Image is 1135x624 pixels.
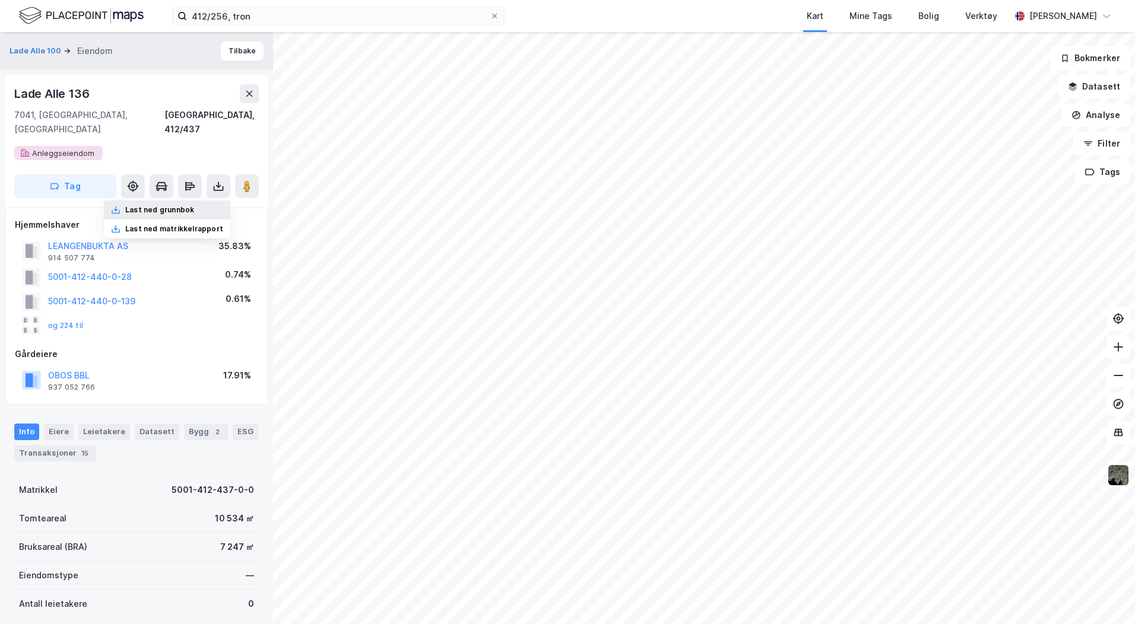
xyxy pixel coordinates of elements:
div: Bygg [184,424,228,440]
div: — [246,568,254,582]
div: Bolig [918,9,939,23]
div: Leietakere [78,424,130,440]
button: Datasett [1058,75,1130,98]
div: 35.83% [218,239,251,253]
div: Info [14,424,39,440]
img: logo.f888ab2527a4732fd821a326f86c7f29.svg [19,5,144,26]
img: 9k= [1107,464,1130,486]
button: Lade Alle 100 [9,45,64,57]
button: Tags [1075,160,1130,184]
div: Verktøy [965,9,997,23]
button: Tilbake [221,42,264,61]
div: Mine Tags [849,9,892,23]
div: Transaksjoner [14,445,96,461]
div: Eiendomstype [19,568,78,582]
div: 10 534 ㎡ [215,511,254,526]
div: 7 247 ㎡ [220,540,254,554]
iframe: Chat Widget [1076,567,1135,624]
div: Eiere [44,424,74,440]
div: Lade Alle 136 [14,84,91,103]
button: Filter [1073,132,1130,155]
div: 914 507 774 [48,253,95,263]
div: Tomteareal [19,511,66,526]
div: Datasett [135,424,179,440]
button: Analyse [1061,103,1130,127]
div: Bruksareal (BRA) [19,540,87,554]
div: 7041, [GEOGRAPHIC_DATA], [GEOGRAPHIC_DATA] [14,108,164,136]
div: Gårdeiere [15,347,258,361]
div: Last ned matrikkelrapport [125,224,223,234]
div: [PERSON_NAME] [1029,9,1097,23]
div: Matrikkel [19,483,58,497]
div: Kontrollprogram for chat [1076,567,1135,624]
div: 0.61% [226,292,251,306]
div: 17.91% [223,368,251,383]
input: Søk på adresse, matrikkel, gårdeiere, leietakere eller personer [187,7,490,25]
button: Tag [14,174,116,198]
div: Kart [807,9,823,23]
div: [GEOGRAPHIC_DATA], 412/437 [164,108,259,136]
div: Eiendom [77,44,113,58]
div: 0.74% [225,268,251,282]
div: 0 [248,597,254,611]
div: ESG [233,424,258,440]
div: 5001-412-437-0-0 [172,483,254,497]
div: Last ned grunnbok [125,205,194,215]
button: Bokmerker [1050,46,1130,70]
div: Hjemmelshaver [15,218,258,232]
div: 15 [79,447,91,459]
div: 937 052 766 [48,383,95,392]
div: 2 [211,426,223,438]
div: Antall leietakere [19,597,87,611]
